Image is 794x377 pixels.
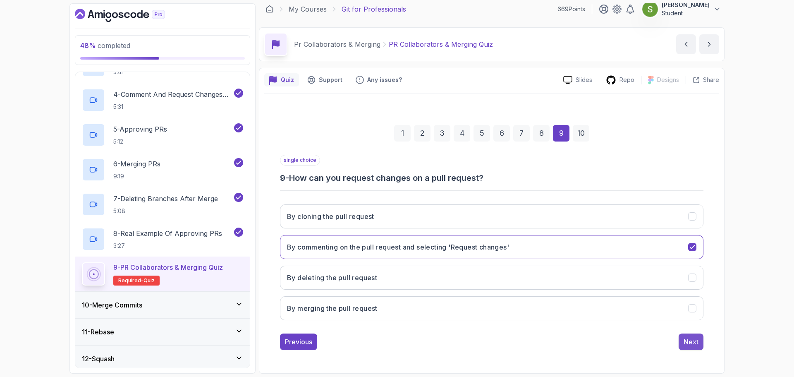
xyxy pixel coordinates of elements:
button: 4-Comment And Request Changes From PR5:31 [82,89,243,112]
p: single choice [280,155,320,166]
p: Designs [657,76,679,84]
p: Repo [619,76,634,84]
a: Repo [599,75,641,85]
p: Any issues? [367,76,402,84]
div: 1 [394,125,411,142]
button: next content [699,34,719,54]
div: 10 [573,125,589,142]
button: quiz button [264,73,299,86]
span: completed [80,41,130,50]
button: 12-Squash [75,346,250,372]
button: 10-Merge Commits [75,292,250,318]
p: Share [703,76,719,84]
button: user profile image[PERSON_NAME]Student [642,1,721,17]
div: Previous [285,337,312,347]
h3: 11 - Rebase [82,327,114,337]
p: 6 - Merging PRs [113,159,160,169]
button: Feedback button [351,73,407,86]
button: 9-PR Collaborators & Merging QuizRequired-quiz [82,262,243,286]
h3: By cloning the pull request [287,211,374,221]
button: 6-Merging PRs9:19 [82,158,243,181]
button: Share [686,76,719,84]
p: 3:41 [113,68,191,76]
button: By commenting on the pull request and selecting 'Request changes' [280,235,703,259]
div: Next [684,337,698,347]
p: Git for Professionals [342,4,406,14]
p: 5:08 [113,207,218,215]
p: PR Collaborators & Merging Quiz [389,39,493,49]
button: Support button [302,73,347,86]
p: 8 - Real Example Of Approving PRs [113,228,222,238]
h3: By commenting on the pull request and selecting 'Request changes' [287,242,509,252]
button: By merging the pull request [280,296,703,320]
button: 7-Deleting Branches After Merge5:08 [82,193,243,216]
a: Slides [557,76,599,84]
button: Previous [280,334,317,350]
button: By cloning the pull request [280,204,703,228]
p: Pr Collaborators & Merging [294,39,380,49]
p: 7 - Deleting Branches After Merge [113,194,218,204]
p: 9 - PR Collaborators & Merging Quiz [113,262,223,272]
p: Quiz [281,76,294,84]
a: Dashboard [75,9,184,22]
p: [PERSON_NAME] [662,1,710,9]
a: Dashboard [265,5,274,13]
div: 5 [474,125,490,142]
p: 5:12 [113,137,167,146]
div: 3 [434,125,450,142]
div: 4 [454,125,470,142]
button: Next [679,334,703,350]
button: 5-Approving PRs5:12 [82,123,243,146]
h3: By deleting the pull request [287,273,377,283]
p: 9:19 [113,172,160,180]
img: user profile image [642,1,658,17]
h3: 12 - Squash [82,354,115,364]
p: 4 - Comment And Request Changes From PR [113,89,232,99]
div: 6 [493,125,510,142]
p: Student [662,9,710,17]
a: My Courses [289,4,327,14]
span: quiz [143,277,155,284]
span: Required- [118,277,143,284]
button: 8-Real Example Of Approving PRs3:27 [82,228,243,251]
button: 11-Rebase [75,319,250,345]
div: 7 [513,125,530,142]
p: 669 Points [557,5,585,13]
button: previous content [676,34,696,54]
p: 5:31 [113,103,232,111]
p: Support [319,76,342,84]
div: 8 [533,125,550,142]
p: 3:27 [113,242,222,250]
div: 9 [553,125,569,142]
h3: 10 - Merge Commits [82,300,142,310]
button: By deleting the pull request [280,266,703,290]
p: 5 - Approving PRs [113,124,167,134]
h3: By merging the pull request [287,303,378,313]
p: Slides [576,76,592,84]
h3: 9 - How can you request changes on a pull request? [280,172,703,184]
span: 48 % [80,41,96,50]
div: 2 [414,125,430,142]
